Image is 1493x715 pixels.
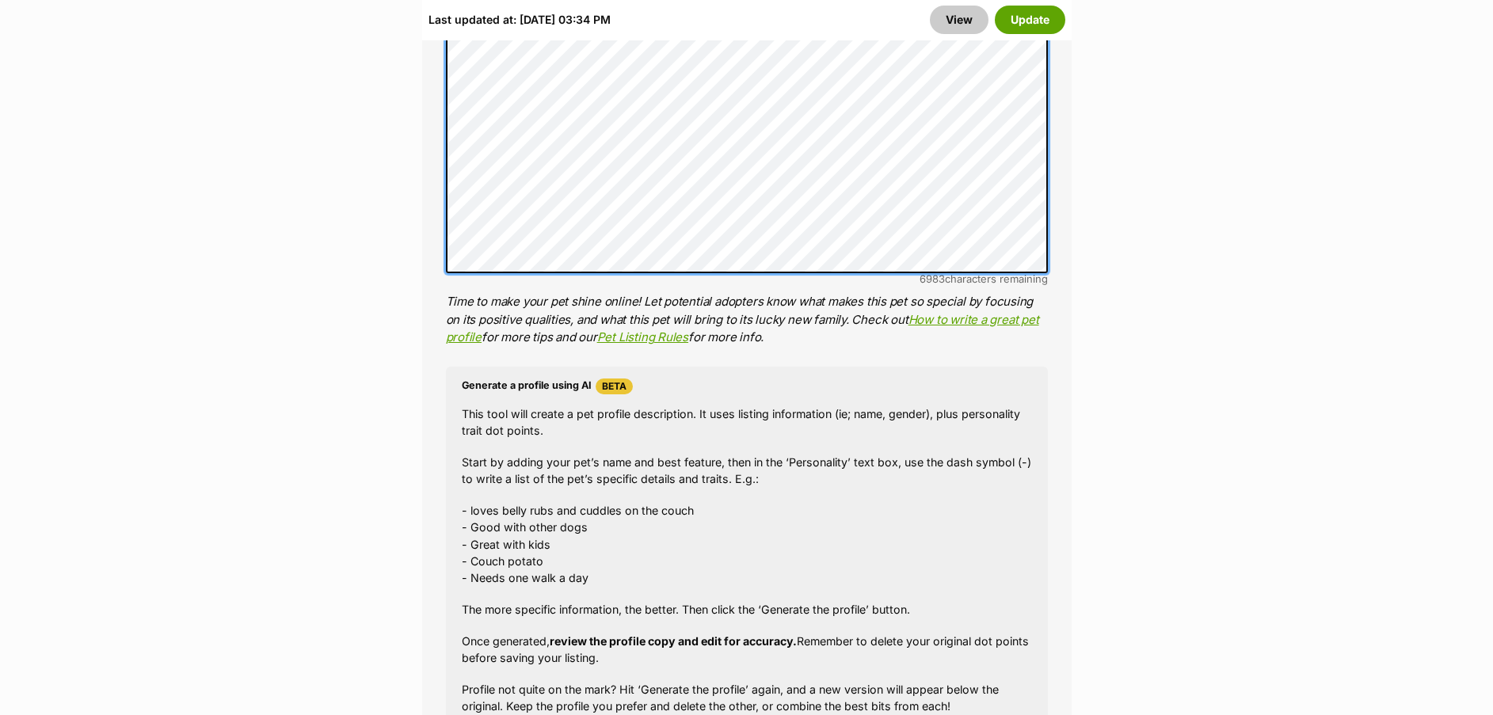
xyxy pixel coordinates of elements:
[596,378,633,394] span: Beta
[428,6,611,34] div: Last updated at: [DATE] 03:34 PM
[462,681,1032,715] p: Profile not quite on the mark? Hit ‘Generate the profile’ again, and a new version will appear be...
[930,6,988,34] a: View
[462,378,1032,394] h4: Generate a profile using AI
[920,272,945,285] span: 6983
[462,405,1032,439] p: This tool will create a pet profile description. It uses listing information (ie; name, gender), ...
[995,6,1065,34] button: Update
[446,273,1048,285] div: characters remaining
[446,293,1048,347] p: Time to make your pet shine online! Let potential adopters know what makes this pet so special by...
[462,633,1032,667] p: Once generated, Remember to delete your original dot points before saving your listing.
[462,454,1032,488] p: Start by adding your pet’s name and best feature, then in the ‘Personality’ text box, use the das...
[597,329,688,344] a: Pet Listing Rules
[462,601,1032,618] p: The more specific information, the better. Then click the ‘Generate the profile’ button.
[550,634,797,648] strong: review the profile copy and edit for accuracy.
[446,312,1039,345] a: How to write a great pet profile
[462,502,1032,587] p: - loves belly rubs and cuddles on the couch - Good with other dogs - Great with kids - Couch pota...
